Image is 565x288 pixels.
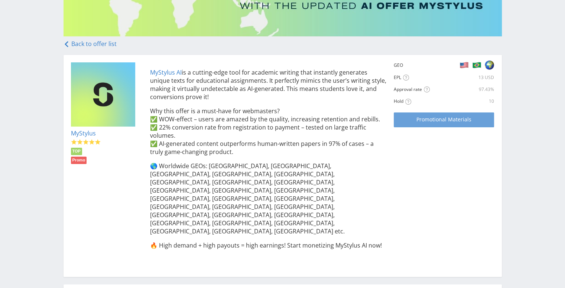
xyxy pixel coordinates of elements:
div: 97.43% [462,86,494,92]
a: Back to offer list [64,40,117,48]
li: TOP [71,148,82,155]
li: Promo [71,157,87,164]
div: EPL [394,75,418,81]
div: 10 [462,98,494,104]
p: 🔥 High demand + high payouts = high earnings! Start monetizing MyStylus AI now! [150,241,387,249]
div: Hold [394,98,460,105]
div: GEO [394,62,418,68]
a: MyStylus [71,129,96,137]
img: f6d4d8a03f8825964ffc357a2a065abb.png [472,60,481,70]
img: b2e5cb7c326a8f2fba0c03a72091f869.png [460,60,469,70]
a: Promotional Materials [394,112,494,127]
p: 🌎 Worldwide GEOs: [GEOGRAPHIC_DATA], [GEOGRAPHIC_DATA], [GEOGRAPHIC_DATA], [GEOGRAPHIC_DATA], [GE... [150,162,387,235]
a: MyStylus AI [150,68,182,76]
img: 8ccb95d6cbc0ca5a259a7000f084d08e.png [485,60,494,70]
div: Approval rate [394,86,460,93]
div: 13 USD [419,75,494,81]
p: is a cutting-edge tool for academic writing that instantly generates unique texts for educational... [150,68,387,101]
span: Promotional Materials [416,117,471,122]
p: Why this offer is a must-have for webmasters? ✅ WOW-effect – users are amazed by the quality, inc... [150,107,387,156]
img: e836bfbd110e4da5150580c9a99ecb16.png [71,62,136,127]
